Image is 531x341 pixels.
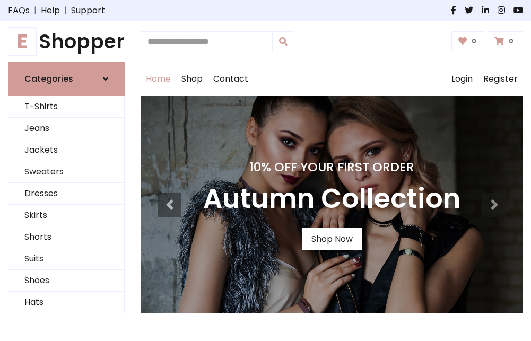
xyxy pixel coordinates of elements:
[8,96,124,118] a: T-Shirts
[24,74,73,84] h6: Categories
[8,30,125,53] h1: Shopper
[488,31,523,51] a: 0
[8,183,124,205] a: Dresses
[8,30,125,53] a: EShopper
[60,4,71,17] span: |
[8,27,37,56] span: E
[506,37,516,46] span: 0
[203,183,460,215] h3: Autumn Collection
[8,226,124,248] a: Shorts
[8,270,124,292] a: Shoes
[8,161,124,183] a: Sweaters
[302,228,362,250] a: Shop Now
[141,62,176,96] a: Home
[469,37,479,46] span: 0
[176,62,208,96] a: Shop
[451,31,486,51] a: 0
[8,139,124,161] a: Jackets
[8,205,124,226] a: Skirts
[8,118,124,139] a: Jeans
[8,292,124,313] a: Hats
[478,62,523,96] a: Register
[208,62,254,96] a: Contact
[446,62,478,96] a: Login
[41,4,60,17] a: Help
[8,62,125,96] a: Categories
[71,4,105,17] a: Support
[8,4,30,17] a: FAQs
[8,248,124,270] a: Suits
[30,4,41,17] span: |
[203,160,460,174] h4: 10% Off Your First Order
